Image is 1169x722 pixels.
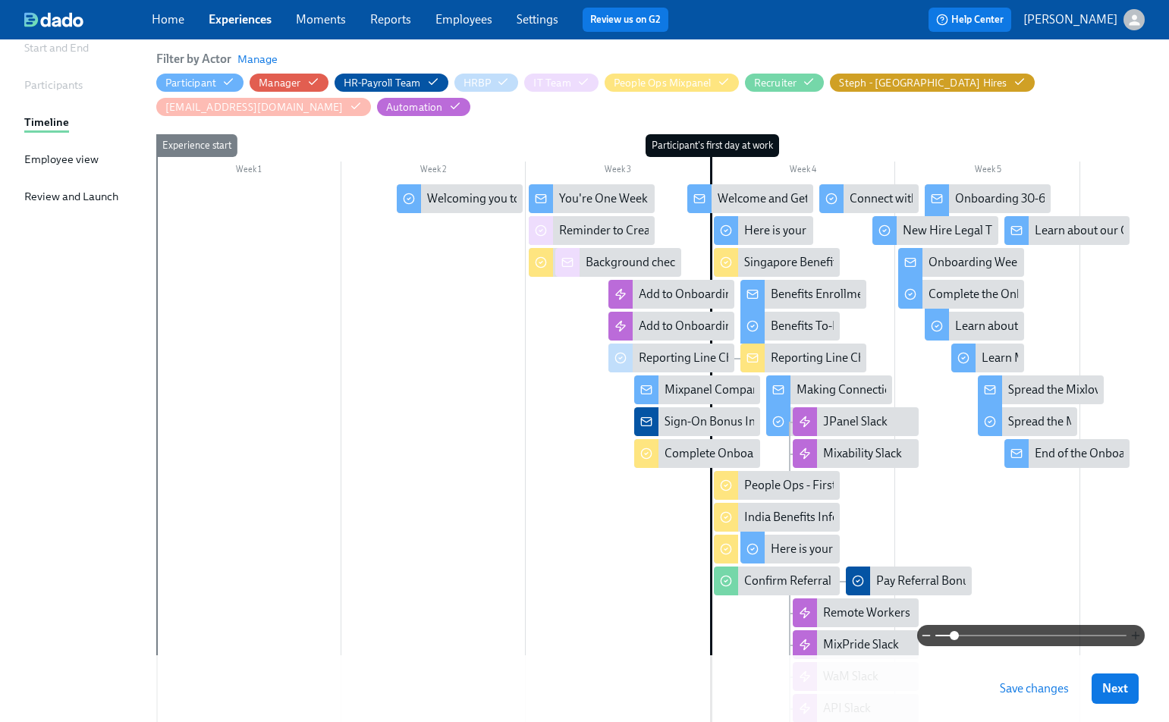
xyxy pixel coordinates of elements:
a: Reports [370,12,411,27]
div: Employee view [24,151,99,168]
a: Review us on G2 [590,12,661,27]
div: Complete the Onboarding Survey [898,280,1024,309]
div: Add to Onboarding Event [639,286,770,303]
div: Review and Launch [24,188,118,205]
div: Sign-On Bonus Information - {{ participant.startDate | MMMM Do, YYYY }} [665,413,1046,430]
div: Mixpanel Company Onboarding [665,381,831,398]
div: Spread the Mixlove [978,407,1077,436]
div: Week 1 [156,162,341,181]
div: End of the Onboarding Experience [1004,439,1130,468]
div: Benefits To-Dos + Reminders [771,318,922,334]
div: Participants [24,77,83,93]
div: Welcome and Get Ready for Your First Day!! [687,184,813,213]
div: Hide offers@mixpanel.com [165,100,344,115]
button: Manager [250,74,328,92]
div: Learn about our Culture & Values [1004,216,1130,245]
div: Mixpanel Company Onboarding [634,375,760,404]
div: Benefits To-Dos + Reminders [740,312,840,341]
div: Complete Onboarding in Paylocity [665,445,842,462]
span: Next [1102,681,1128,696]
button: HR-Payroll Team [335,74,448,92]
div: Background check passed: {{ participant.fullName }} (starting {{ participant.startDate | MM/DD/YY... [555,248,681,277]
button: [PERSON_NAME] [1023,9,1145,30]
img: dado [24,12,83,27]
div: India Benefits Information [714,503,840,532]
div: India Benefits Information [744,509,881,526]
div: Here is your Onboarding Recap + Actions to Take! [714,216,813,245]
div: Welcoming you to Mixpanel: Update on New Hire Swag [397,184,523,213]
div: Participant's first day at work [646,134,779,157]
div: Confirm Referral Bonus [744,573,867,589]
div: Learn More About the Product - Mixpanel Demos [951,344,1024,372]
div: Confirm Referral Bonus [714,567,840,595]
a: Settings [517,12,558,27]
div: Reporting Line Changes [639,350,764,366]
div: Benefits Enrollment + Onboarding Action Items [771,286,1017,303]
div: Hide Participant [165,76,216,90]
div: Spread the Mixlove! [1008,381,1110,398]
div: New Hire Legal Training [903,222,1029,239]
div: Learn about our Feedback Culture [925,312,1024,341]
div: Remote Workers Slack [793,598,919,627]
div: People Ops - First Day Onboarding To-Do's [714,471,840,500]
div: Add to Onboarding Event (Engineering) [608,312,734,341]
div: Hide People Ops Mixpanel [614,76,712,90]
div: Week 4 [711,162,896,181]
div: Here is your Onboarding Recap + Actions to Take! [771,541,1027,557]
div: Hide Steph - London Hires [839,76,1007,90]
div: Singapore Benefits [744,254,842,271]
div: Pay Referral Bonus [846,567,972,595]
div: Learn about our Feedback Culture [955,318,1132,334]
button: People Ops Mixpanel [605,74,739,92]
button: Save changes [989,673,1079,704]
div: Singapore Benefits [714,248,840,277]
span: Manage [237,52,278,67]
div: Week 3 [526,162,711,181]
div: Timeline [24,114,69,130]
button: Steph - [GEOGRAPHIC_DATA] Hires [830,74,1034,92]
div: Mixability Slack [823,445,902,462]
div: Hide HRBP [464,76,492,90]
div: Spread the Mixlove! [978,375,1104,404]
h6: Filter by Actor [156,51,231,67]
div: Hide Recruiter [754,76,797,90]
div: Hide Manager [259,76,300,90]
button: Review us on G2 [583,8,668,32]
div: Connect with your Human Resource Business Partner (HRBP) [819,184,919,213]
div: Complete the Onboarding Survey [929,286,1101,303]
div: You're One Week Away, {{ participant.firstName }}! [559,190,821,207]
div: Hide IT Team [533,76,570,90]
div: Benefits Enrollment + Onboarding Action Items [740,280,866,309]
span: Save changes [1000,681,1069,696]
div: Add to Onboarding Event [608,280,734,309]
div: Pay Referral Bonus [876,573,975,589]
button: Automation [377,98,470,116]
div: Onboarding 30-60-90 Checklist [925,184,1051,213]
div: Mixability Slack [793,439,919,468]
div: Remote Workers Slack [823,604,939,621]
button: Help Center [929,8,1011,32]
div: People Ops - First Day Onboarding To-Do's [744,477,966,494]
button: Recruiter [745,74,825,92]
div: Reporting Line Changes [740,344,866,372]
div: Add to Onboarding Event (Engineering) [639,318,844,334]
div: Welcoming you to Mixpanel: Update on New Hire Swag [427,190,712,207]
button: Participant [156,74,244,92]
button: Next [1092,673,1139,704]
div: Start and End [24,39,89,56]
button: HRBP [454,74,519,92]
div: JPanel Slack [793,407,919,436]
div: Background check passed: {{ participant.fullName }} (starting {{ participant.startDate | MM/DD/YY... [586,254,1120,271]
div: Spread the Mixlove [1008,413,1106,430]
div: Making Connections at Mixpanel! [797,381,969,398]
a: Employees [435,12,492,27]
div: Experience start [156,134,237,157]
div: Onboarding 30-60-90 Checklist [955,190,1122,207]
div: Making Connections at Mixpanel! [766,375,892,404]
div: Complete Onboarding in Paylocity [634,439,760,468]
div: New Hire Legal Training [872,216,998,245]
div: Hide HR-Payroll Team [344,76,421,90]
div: Week 5 [895,162,1080,181]
span: Help Center [936,12,1004,27]
a: dado [24,12,152,27]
